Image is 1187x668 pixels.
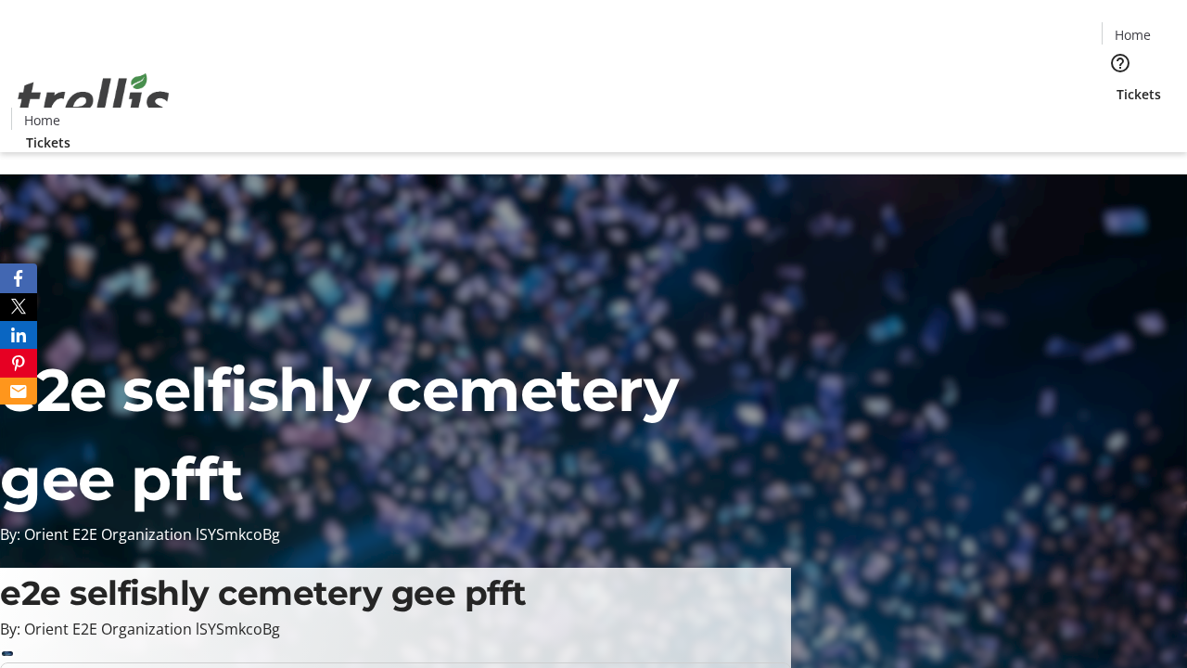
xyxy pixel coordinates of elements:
button: Cart [1102,104,1139,141]
span: Home [24,110,60,130]
a: Home [12,110,71,130]
img: Orient E2E Organization lSYSmkcoBg's Logo [11,53,176,146]
span: Tickets [1117,84,1161,104]
span: Tickets [26,133,70,152]
a: Home [1103,25,1162,45]
span: Home [1115,25,1151,45]
button: Help [1102,45,1139,82]
a: Tickets [11,133,85,152]
a: Tickets [1102,84,1176,104]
